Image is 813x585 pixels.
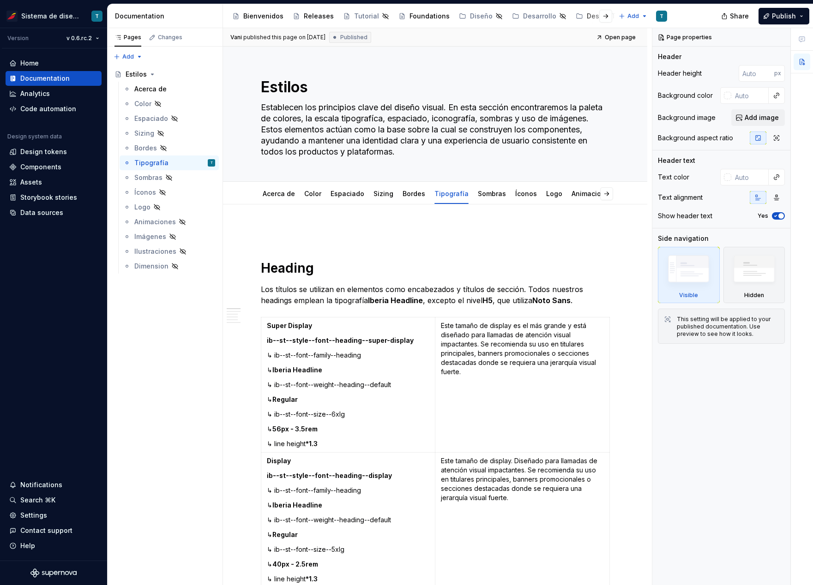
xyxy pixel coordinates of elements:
div: Code automation [20,104,76,113]
div: Header [658,52,681,61]
div: Bordes [399,184,429,203]
p: Los títulos se utilizan en elementos como encabezados y títulos de sección. Todos nuestros headin... [261,284,610,306]
a: Sizing [120,126,219,141]
div: Design system data [7,133,62,140]
a: Releases [289,9,337,24]
a: Bordes [403,190,425,197]
p: ↳ ib--st--font--size--5xlg [267,545,430,554]
a: Espaciado [120,111,219,126]
div: Side navigation [658,234,709,243]
a: Code automation [6,101,102,116]
div: Espaciado [327,184,368,203]
a: Bordes [120,141,219,155]
button: Add [111,50,145,63]
div: Sistema de diseño Iberia [21,12,80,21]
strong: ib--st--style--font--heading--super-display [267,336,414,344]
div: Show header text [658,211,712,221]
div: Background image [658,113,716,122]
div: Animaciones [134,217,176,227]
input: Auto [731,169,769,185]
p: ↳ line height [267,574,430,584]
div: Sombras [474,184,510,203]
p: Este tamaño de display es el más grande y está diseñado para llamadas de atención visual impactan... [441,321,604,376]
p: ↳ [267,365,430,375]
div: Version [7,35,29,42]
div: Tutorial [354,12,379,21]
a: Acerca de [120,82,219,96]
a: Home [6,56,102,71]
span: Share [730,12,749,21]
div: Hidden [723,247,785,303]
button: Search ⌘K [6,493,102,507]
div: Sizing [370,184,397,203]
strong: Display [267,457,291,465]
a: Animaciones [572,190,613,197]
a: Sombras [120,170,219,185]
button: v 0.6.rc.2 [62,32,103,45]
a: Logo [120,200,219,215]
strong: 40px - 2.5rem [272,560,318,568]
p: ↳ [267,501,430,510]
p: ↳ ib--st--font--family--heading [267,351,430,360]
a: Sombras [478,190,506,197]
strong: Iberia Headline [368,296,423,305]
div: Desarrollo [523,12,556,21]
a: Íconos [515,190,537,197]
img: 55604660-494d-44a9-beb2-692398e9940a.png [6,11,18,22]
strong: Iberia Headline [272,366,322,374]
div: Imágenes [134,232,166,241]
a: Diseño [455,9,506,24]
div: Page tree [111,67,219,274]
div: Design tokens [20,147,67,156]
a: Imágenes [120,229,219,244]
a: Color [304,190,321,197]
div: Components [20,162,61,172]
button: Add [616,10,650,23]
p: ↳ ib--st--font--size--6xlg [267,410,430,419]
input: Auto [739,65,774,82]
div: Header text [658,156,695,165]
button: Contact support [6,523,102,538]
input: Auto [731,87,769,104]
span: Open page [605,34,636,41]
div: Changes [158,34,182,41]
div: published this page on [DATE] [243,34,325,41]
div: Acerca de [134,84,167,94]
button: Add image [731,109,785,126]
div: Analytics [20,89,50,98]
p: ↳ [267,530,430,539]
div: Hidden [744,292,764,299]
button: Notifications [6,478,102,492]
span: Add [122,53,134,60]
a: Sizing [373,190,393,197]
div: Animaciones [568,184,617,203]
div: Logo [134,203,151,212]
div: Background color [658,91,713,100]
div: Foundations [410,12,450,21]
p: ↳ [267,395,430,404]
h1: Heading [261,260,610,276]
span: Vani [230,34,242,41]
textarea: Establecen los principios clave del diseño visual. En esta sección encontraremos la paleta de col... [259,100,608,159]
p: Este tamaño de display. Diseñado para llamadas de atención visual impactantes. Se recomienda su u... [441,456,604,502]
strong: ib--st--style--font--heading--display [267,472,392,479]
div: Diseño [470,12,493,21]
a: Analytics [6,86,102,101]
a: Estilos [111,67,219,82]
a: Foundations [395,9,453,24]
strong: Super Display [267,322,312,329]
span: v 0.6.rc.2 [66,35,92,42]
div: Home [20,59,39,68]
div: Acerca de [259,184,299,203]
a: Components [6,160,102,174]
a: Animaciones [120,215,219,229]
a: Dimension [120,259,219,274]
span: Add image [745,113,779,122]
a: Documentation [6,71,102,86]
div: Dimension [134,262,169,271]
button: Help [6,538,102,553]
div: Help [20,541,35,550]
div: Logo [542,184,566,203]
strong: H5 [482,296,493,305]
div: Sizing [134,129,154,138]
